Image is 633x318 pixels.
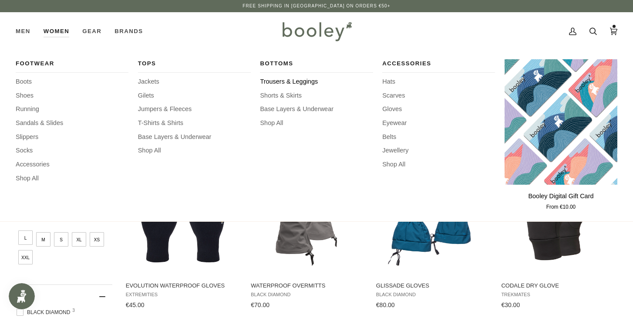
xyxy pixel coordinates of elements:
[382,146,495,156] a: Jewellery
[37,12,76,51] div: Women Footwear Boots Shoes Running Sandals & Slides Slippers Socks Accessories Shop All Tops Jack...
[138,59,251,68] span: Tops
[16,12,37,51] a: Men
[16,91,128,101] a: Shoes
[501,282,614,290] span: Codale DRY Glove
[90,232,104,247] span: Size: XS
[16,160,128,169] a: Accessories
[500,145,615,312] a: Codale DRY Glove
[138,59,251,73] a: Tops
[260,59,373,68] span: Bottoms
[138,118,251,128] a: T-Shirts & Shirts
[501,292,614,298] span: Trekmates
[375,145,490,312] a: Glissade Gloves
[501,301,520,308] span: €30.00
[505,188,617,211] a: Booley Digital Gift Card
[251,292,364,298] span: Black Diamond
[251,282,364,290] span: Waterproof Overmitts
[16,105,128,114] a: Running
[72,232,86,247] span: Size: XL
[16,59,128,73] a: Footwear
[376,292,489,298] span: Black Diamond
[382,91,495,101] a: Scarves
[546,203,576,211] span: From €10.00
[76,12,108,51] a: Gear
[382,77,495,87] a: Hats
[528,192,593,201] p: Booley Digital Gift Card
[249,145,365,312] a: Waterproof Overmitts
[126,301,145,308] span: €45.00
[376,301,395,308] span: €80.00
[16,59,128,68] span: Footwear
[54,232,68,247] span: Size: S
[16,77,128,87] a: Boots
[9,283,35,309] iframe: Button to open loyalty program pop-up
[382,105,495,114] a: Gloves
[138,132,251,142] a: Base Layers & Underwear
[382,59,495,73] a: Accessories
[505,59,617,185] product-grid-item-variant: €10.00
[72,308,75,313] span: 3
[505,59,617,211] product-grid-item: Booley Digital Gift Card
[260,91,373,101] a: Shorts & Skirts
[16,132,128,142] a: Slippers
[260,59,373,73] a: Bottoms
[114,27,143,36] span: Brands
[17,308,73,316] span: Black Diamond
[126,292,239,298] span: Extremities
[138,105,251,114] a: Jumpers & Fleeces
[138,146,251,156] a: Shop All
[260,118,373,128] a: Shop All
[260,77,373,87] a: Trousers & Leggings
[138,91,251,101] a: Gilets
[18,250,33,264] span: Size: XXL
[125,145,240,312] a: Evolution Waterproof Gloves
[382,118,495,128] a: Eyewear
[18,230,33,245] span: Size: L
[16,146,128,156] a: Socks
[260,105,373,114] a: Base Layers & Underwear
[382,132,495,142] a: Belts
[382,160,495,169] a: Shop All
[16,174,128,183] a: Shop All
[17,216,28,223] span: Size
[16,118,128,128] a: Sandals & Slides
[382,59,495,68] span: Accessories
[126,282,239,290] span: Evolution Waterproof Gloves
[242,3,390,10] p: Free Shipping in [GEOGRAPHIC_DATA] on Orders €50+
[376,282,489,290] span: Glissade Gloves
[505,59,617,185] a: Booley Digital Gift Card
[36,232,51,247] span: Size: M
[108,12,149,51] a: Brands
[82,27,101,36] span: Gear
[138,77,251,87] a: Jackets
[279,19,355,44] img: Booley
[251,301,269,308] span: €70.00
